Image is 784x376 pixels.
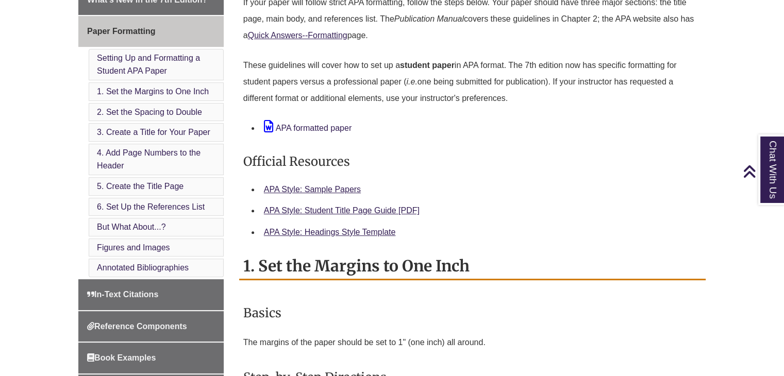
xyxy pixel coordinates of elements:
[243,330,702,355] p: The margins of the paper should be set to 1" (one inch) all around.
[400,61,455,70] strong: student paper
[248,31,347,40] a: Quick Answers--Formatting
[394,14,464,23] em: Publication Manual
[243,53,702,111] p: These guidelines will cover how to set up a in APA format. The 7th edition now has specific forma...
[239,253,706,280] h2: 1. Set the Margins to One Inch
[87,27,155,36] span: Paper Formatting
[78,343,224,373] a: Book Examples
[97,128,210,136] a: 3. Create a Title for Your Paper
[97,223,165,231] a: But What About...?
[87,290,158,299] span: In-Text Citations
[97,108,202,116] a: 2. Set the Spacing to Double
[78,311,224,342] a: Reference Components
[78,16,224,47] a: Paper Formatting
[97,87,209,96] a: 1. Set the Margins to One Inch
[97,263,189,272] a: Annotated Bibliographies
[743,164,781,178] a: Back to Top
[406,77,417,86] em: i.e.
[97,202,205,211] a: 6. Set Up the References List
[97,243,170,252] a: Figures and Images
[264,206,420,215] a: APA Style: Student Title Page Guide [PDF]
[87,353,156,362] span: Book Examples
[78,279,224,310] a: In-Text Citations
[264,185,361,194] a: APA Style: Sample Papers
[97,182,184,191] a: 5. Create the Title Page
[243,149,702,174] h3: Official Resources
[264,124,352,132] a: APA formatted paper
[243,301,702,325] h3: Basics
[97,148,201,170] a: 4. Add Page Numbers to the Header
[264,228,396,236] a: APA Style: Headings Style Template
[97,54,200,76] a: Setting Up and Formatting a Student APA Paper
[87,322,187,331] span: Reference Components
